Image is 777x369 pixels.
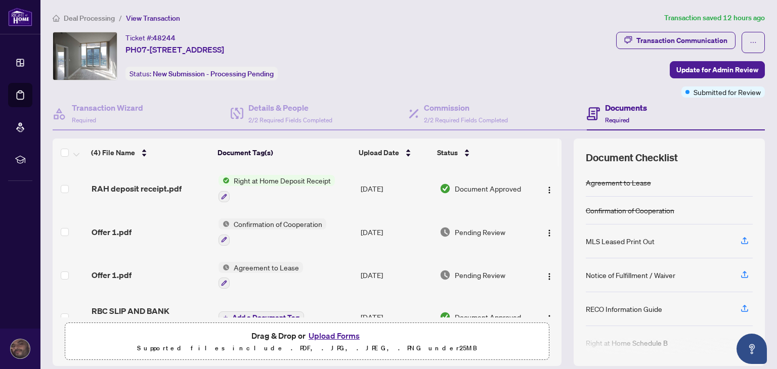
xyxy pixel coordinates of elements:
span: Drag & Drop orUpload FormsSupported files include .PDF, .JPG, .JPEG, .PNG under25MB [65,323,549,360]
div: Right at Home Schedule B [586,337,668,348]
span: plus [223,315,228,320]
span: RBC SLIP AND BANK DRAFT.jpeg [92,305,210,329]
img: Document Status [440,311,451,322]
h4: Documents [605,102,647,114]
span: Drag & Drop or [251,329,363,342]
img: Logo [545,272,553,281]
td: [DATE] [357,297,435,337]
div: Agreement to Lease [586,177,651,188]
li: / [119,12,122,24]
img: Logo [545,186,553,194]
img: Logo [545,314,553,322]
div: Notice of Fulfillment / Waiver [586,269,675,281]
td: [DATE] [357,254,435,297]
button: Logo [541,180,557,197]
span: Document Approved [455,183,521,194]
span: Offer 1.pdf [92,226,132,238]
span: Deal Processing [64,14,115,23]
img: Logo [545,229,553,237]
span: Document Approved [455,311,521,322]
img: Status Icon [219,175,230,186]
img: Profile Icon [11,339,30,358]
td: [DATE] [357,167,435,210]
span: Status [437,147,458,158]
div: MLS Leased Print Out [586,236,655,247]
span: Required [72,116,96,124]
img: Document Status [440,183,451,194]
div: RECO Information Guide [586,303,662,314]
p: Supported files include .PDF, .JPG, .JPEG, .PNG under 25 MB [71,342,543,354]
img: Document Status [440,269,451,281]
img: IMG-W12278198_1.jpg [53,32,117,80]
span: Submitted for Review [694,86,761,98]
button: Logo [541,224,557,240]
span: ellipsis [750,39,757,46]
button: Status IconRight at Home Deposit Receipt [219,175,335,202]
span: New Submission - Processing Pending [153,69,274,78]
span: home [53,15,60,22]
img: logo [8,8,32,26]
button: Transaction Communication [616,32,736,49]
span: Upload Date [359,147,399,158]
div: Status: [125,67,278,80]
span: PH07-[STREET_ADDRESS] [125,43,224,56]
button: Logo [541,309,557,325]
h4: Details & People [248,102,332,114]
button: Logo [541,267,557,283]
h4: Transaction Wizard [72,102,143,114]
span: 48244 [153,33,176,42]
span: Required [605,116,629,124]
div: Ticket #: [125,32,176,43]
button: Status IconConfirmation of Cooperation [219,218,326,246]
button: Add a Document Tag [219,311,304,324]
th: Status [433,139,531,167]
span: Confirmation of Cooperation [230,218,326,229]
button: Add a Document Tag [219,310,304,324]
img: Status Icon [219,218,230,229]
th: Upload Date [355,139,433,167]
div: Transaction Communication [636,32,727,49]
span: Document Checklist [586,151,678,165]
td: [DATE] [357,210,435,254]
span: Offer 1.pdf [92,269,132,281]
span: Agreement to Lease [230,262,303,273]
span: Pending Review [455,269,505,281]
span: 2/2 Required Fields Completed [248,116,332,124]
span: Update for Admin Review [676,62,758,78]
span: View Transaction [126,14,180,23]
span: Pending Review [455,226,505,238]
span: Add a Document Tag [232,314,299,321]
button: Open asap [737,334,767,364]
div: Confirmation of Cooperation [586,205,674,216]
button: Update for Admin Review [670,61,765,78]
h4: Commission [424,102,508,114]
span: 2/2 Required Fields Completed [424,116,508,124]
button: Upload Forms [306,329,363,342]
th: (4) File Name [87,139,213,167]
span: RAH deposit receipt.pdf [92,182,182,195]
img: Status Icon [219,262,230,273]
th: Document Tag(s) [213,139,355,167]
img: Document Status [440,226,451,238]
article: Transaction saved 12 hours ago [664,12,765,24]
span: Right at Home Deposit Receipt [230,175,335,186]
span: (4) File Name [91,147,135,158]
button: Status IconAgreement to Lease [219,262,303,289]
